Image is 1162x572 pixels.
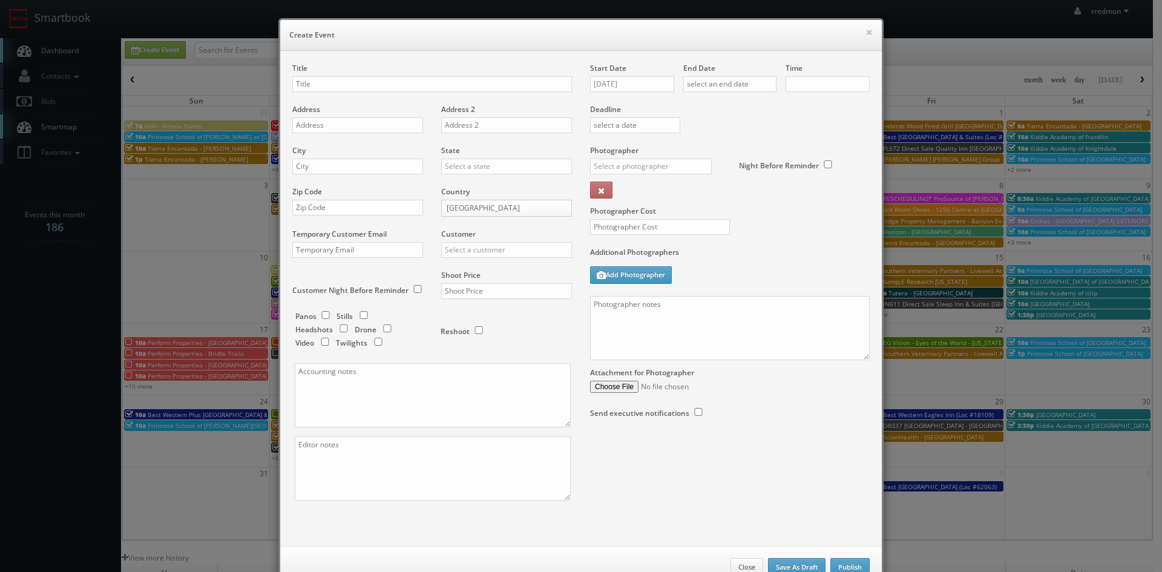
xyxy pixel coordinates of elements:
label: Customer [441,229,476,239]
label: Additional Photographers [590,247,870,263]
input: Shoot Price [441,283,572,299]
a: [GEOGRAPHIC_DATA] [441,200,572,217]
label: Photographer [590,145,638,156]
label: Drone [355,324,376,335]
label: End Date [683,63,715,73]
label: Panos [295,311,317,321]
label: Start Date [590,63,626,73]
label: Attachment for Photographer [590,367,694,378]
label: Time [786,63,803,73]
label: City [292,145,306,156]
input: select an end date [683,76,776,92]
label: Night Before Reminder [739,160,819,171]
label: Reshoot [441,326,470,337]
button: × [865,28,873,36]
label: Twilights [336,338,367,348]
input: select a date [590,117,680,133]
input: Select a photographer [590,159,712,174]
label: Shoot Price [441,270,481,280]
input: Zip Code [292,200,423,215]
input: Title [292,76,572,92]
label: Video [295,338,314,348]
label: Address [292,104,320,114]
label: Send executive notifications [590,408,689,418]
label: Stills [336,311,353,321]
button: Add Photographer [590,266,672,284]
input: Select a state [441,159,572,174]
h6: Create Event [289,29,873,41]
label: Title [292,63,307,73]
span: [GEOGRAPHIC_DATA] [447,200,556,216]
input: Select a customer [441,242,572,258]
input: Temporary Email [292,242,423,258]
label: State [441,145,460,156]
input: Address 2 [441,117,572,133]
label: Deadline [581,104,879,114]
label: Zip Code [292,186,322,197]
label: Country [441,186,470,197]
input: select a date [590,76,674,92]
label: Photographer Cost [581,206,879,216]
label: Address 2 [441,104,475,114]
label: Temporary Customer Email [292,229,387,239]
input: City [292,159,423,174]
input: Photographer Cost [590,219,730,235]
label: Customer Night Before Reminder [292,285,409,295]
label: Headshots [295,324,333,335]
input: Address [292,117,423,133]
